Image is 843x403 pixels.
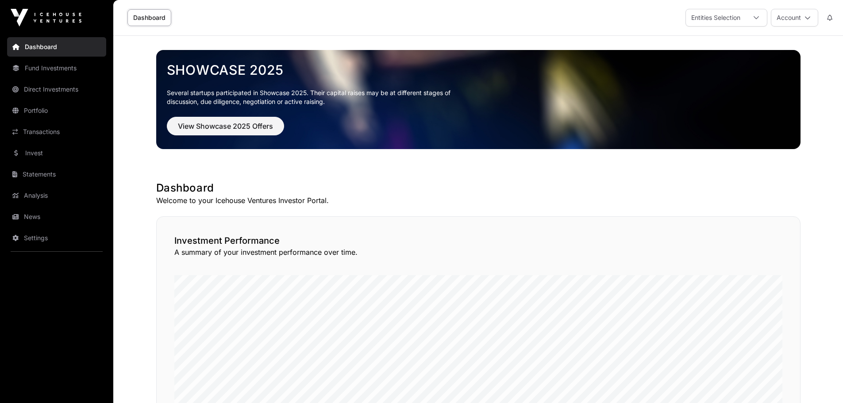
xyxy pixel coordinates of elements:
p: Several startups participated in Showcase 2025. Their capital raises may be at different stages o... [167,88,464,106]
a: News [7,207,106,226]
a: Invest [7,143,106,163]
a: Dashboard [127,9,171,26]
a: Fund Investments [7,58,106,78]
a: View Showcase 2025 Offers [167,126,284,134]
a: Transactions [7,122,106,142]
a: Showcase 2025 [167,62,790,78]
p: Welcome to your Icehouse Ventures Investor Portal. [156,195,801,206]
div: Entities Selection [686,9,746,26]
a: Analysis [7,186,106,205]
img: Showcase 2025 [156,50,801,149]
p: A summary of your investment performance over time. [174,247,782,257]
img: Icehouse Ventures Logo [11,9,81,27]
a: Direct Investments [7,80,106,99]
h2: Investment Performance [174,234,782,247]
a: Statements [7,165,106,184]
a: Portfolio [7,101,106,120]
button: Account [771,9,818,27]
span: View Showcase 2025 Offers [178,121,273,131]
h1: Dashboard [156,181,801,195]
a: Settings [7,228,106,248]
a: Dashboard [7,37,106,57]
button: View Showcase 2025 Offers [167,117,284,135]
iframe: Chat Widget [799,361,843,403]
